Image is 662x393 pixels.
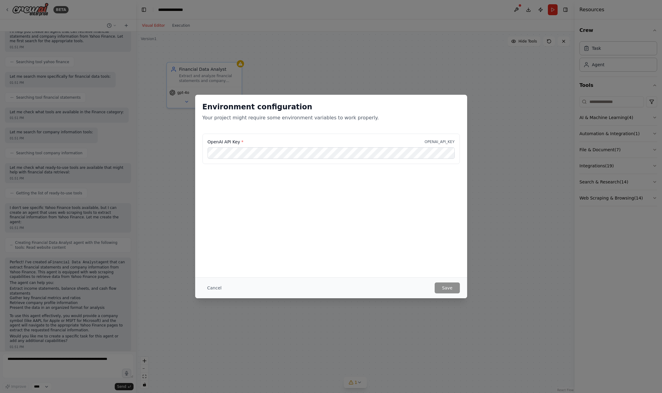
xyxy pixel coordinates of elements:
p: Your project might require some environment variables to work properly. [202,114,460,121]
button: Save [435,282,460,293]
label: OpenAI API Key [208,139,244,145]
p: OPENAI_API_KEY [425,139,455,144]
h2: Environment configuration [202,102,460,112]
button: Cancel [202,282,226,293]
